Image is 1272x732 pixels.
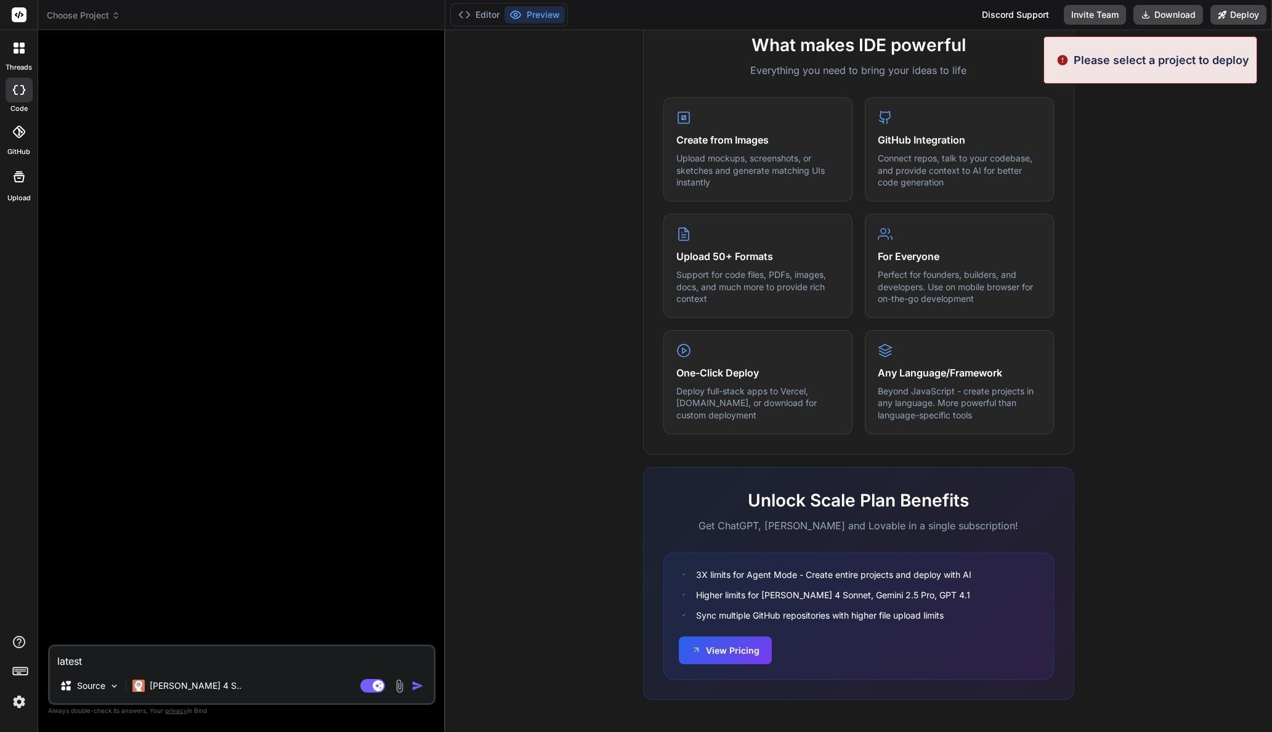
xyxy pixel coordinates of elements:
span: Sync multiple GitHub repositories with higher file upload limits [696,609,944,622]
button: Download [1133,5,1203,25]
label: GitHub [7,147,30,157]
p: Please select a project to deploy [1074,52,1249,68]
button: Deploy [1210,5,1266,25]
img: settings [9,691,30,712]
h4: Upload 50+ Formats [676,249,840,264]
h2: What makes IDE powerful [663,32,1054,58]
span: 3X limits for Agent Mode - Create entire projects and deploy with AI [696,568,971,581]
label: code [10,104,28,114]
button: Preview [504,6,565,23]
img: icon [411,680,424,692]
label: threads [6,62,32,73]
h4: For Everyone [878,249,1041,264]
p: Everything you need to bring your ideas to life [663,63,1054,78]
button: Editor [453,6,504,23]
span: Choose Project [47,9,120,22]
textarea: latest [50,646,434,669]
span: Higher limits for [PERSON_NAME] 4 Sonnet, Gemini 2.5 Pro, GPT 4.1 [696,588,970,601]
p: Connect repos, talk to your codebase, and provide context to AI for better code generation [878,152,1041,189]
p: Get ChatGPT, [PERSON_NAME] and Lovable in a single subscription! [663,518,1054,533]
button: View Pricing [679,636,772,664]
button: Invite Team [1064,5,1126,25]
label: Upload [7,193,31,203]
p: Source [77,680,105,692]
img: Claude 4 Sonnet [132,680,145,692]
img: Pick Models [109,681,120,691]
h4: Any Language/Framework [878,365,1041,380]
h4: GitHub Integration [878,132,1041,147]
p: [PERSON_NAME] 4 S.. [150,680,241,692]
p: Perfect for founders, builders, and developers. Use on mobile browser for on-the-go development [878,269,1041,305]
img: attachment [392,679,407,693]
p: Deploy full-stack apps to Vercel, [DOMAIN_NAME], or download for custom deployment [676,385,840,421]
span: privacy [165,707,187,714]
p: Beyond JavaScript - create projects in any language. More powerful than language-specific tools [878,385,1041,421]
h4: Create from Images [676,132,840,147]
h4: One-Click Deploy [676,365,840,380]
img: alert [1056,52,1069,68]
p: Support for code files, PDFs, images, docs, and much more to provide rich context [676,269,840,305]
div: Discord Support [974,5,1056,25]
p: Upload mockups, screenshots, or sketches and generate matching UIs instantly [676,152,840,189]
h2: Unlock Scale Plan Benefits [663,487,1054,513]
p: Always double-check its answers. Your in Bind [48,705,435,717]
